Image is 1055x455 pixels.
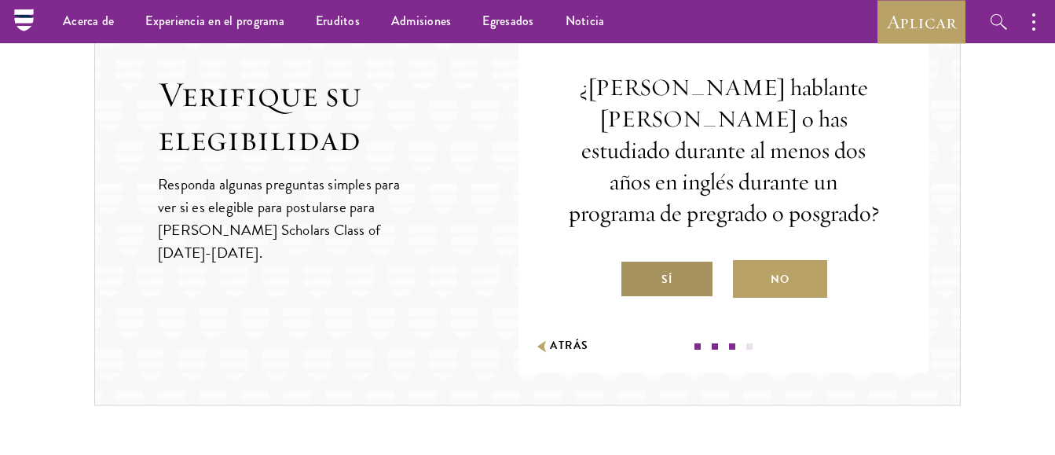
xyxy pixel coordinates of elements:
[158,73,518,161] h2: Verifique su elegibilidad
[566,72,881,229] p: ¿[PERSON_NAME] hablante [PERSON_NAME] o has estudiado durante al menos dos años en inglés durante...
[771,270,789,289] font: No
[158,173,415,264] p: Responda algunas preguntas simples para ver si es elegible para postularse para [PERSON_NAME] Sch...
[550,337,588,354] font: Atrás
[661,270,672,289] font: Sí
[534,338,588,354] button: Atrás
